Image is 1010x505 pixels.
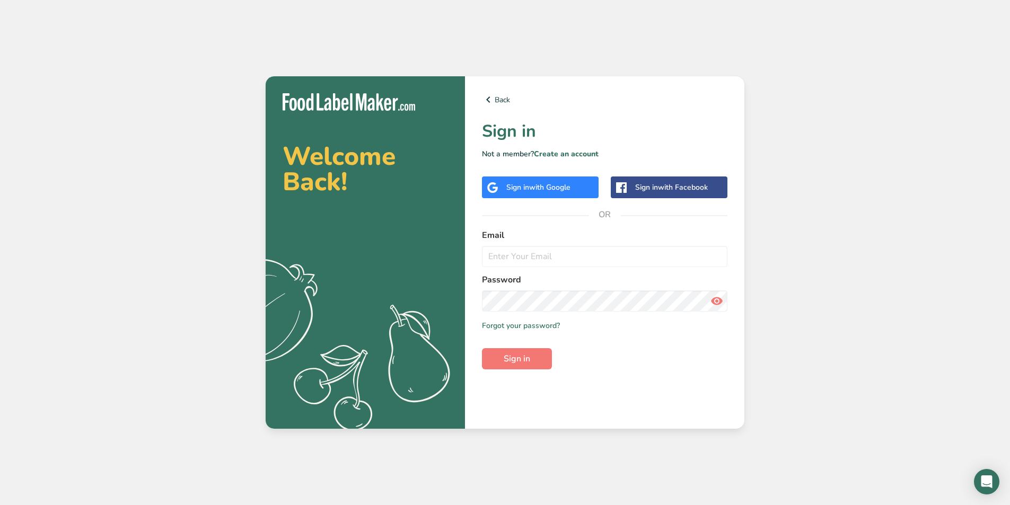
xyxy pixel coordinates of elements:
[482,246,727,267] input: Enter Your Email
[283,93,415,111] img: Food Label Maker
[482,148,727,160] p: Not a member?
[506,182,570,193] div: Sign in
[534,149,599,159] a: Create an account
[482,320,560,331] a: Forgot your password?
[482,348,552,369] button: Sign in
[482,119,727,144] h1: Sign in
[283,144,448,194] h2: Welcome Back!
[482,273,727,286] label: Password
[589,199,621,231] span: OR
[974,469,999,494] div: Open Intercom Messenger
[529,182,570,192] span: with Google
[482,229,727,242] label: Email
[635,182,708,193] div: Sign in
[504,352,530,365] span: Sign in
[482,93,727,106] a: Back
[658,182,708,192] span: with Facebook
